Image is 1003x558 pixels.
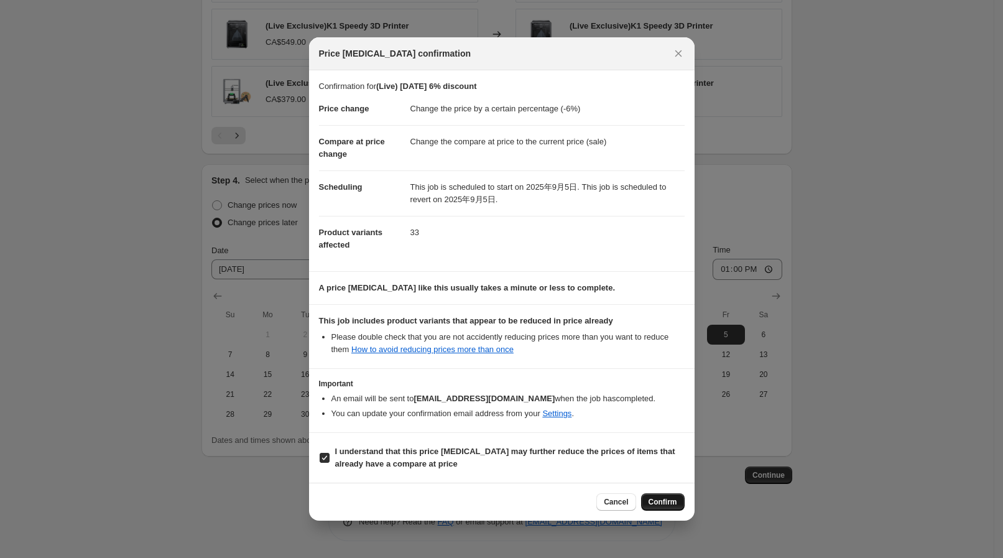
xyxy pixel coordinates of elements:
li: Please double check that you are not accidently reducing prices more than you want to reduce them [331,331,685,356]
b: I understand that this price [MEDICAL_DATA] may further reduce the prices of items that already h... [335,447,675,468]
dd: This job is scheduled to start on 2025年9月5日. This job is scheduled to revert on 2025年9月5日. [410,170,685,216]
p: Confirmation for [319,80,685,93]
span: Compare at price change [319,137,385,159]
dd: Change the compare at price to the current price (sale) [410,125,685,158]
button: Confirm [641,493,685,511]
b: (Live) [DATE] 6% discount [376,81,477,91]
h3: Important [319,379,685,389]
span: Confirm [649,497,677,507]
a: How to avoid reducing prices more than once [351,345,514,354]
button: Cancel [596,493,636,511]
b: [EMAIL_ADDRESS][DOMAIN_NAME] [414,394,555,403]
span: Product variants affected [319,228,383,249]
span: Scheduling [319,182,363,192]
dd: 33 [410,216,685,249]
span: Price change [319,104,369,113]
button: Close [670,45,687,62]
span: Price [MEDICAL_DATA] confirmation [319,47,471,60]
dd: Change the price by a certain percentage (-6%) [410,93,685,125]
li: An email will be sent to when the job has completed . [331,393,685,405]
li: You can update your confirmation email address from your . [331,407,685,420]
span: Cancel [604,497,628,507]
b: This job includes product variants that appear to be reduced in price already [319,316,613,325]
a: Settings [542,409,571,418]
b: A price [MEDICAL_DATA] like this usually takes a minute or less to complete. [319,283,616,292]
